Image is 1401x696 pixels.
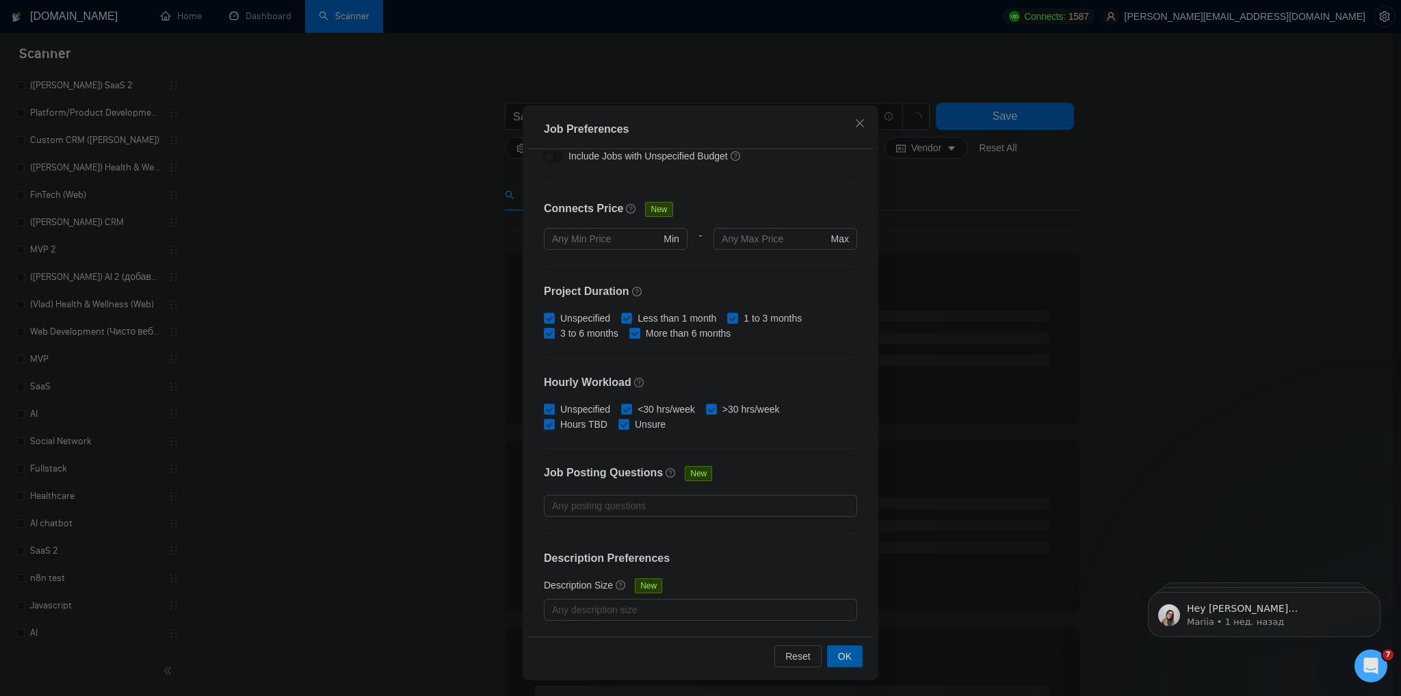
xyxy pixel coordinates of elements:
iframe: Intercom notifications сообщение [1127,563,1401,659]
h4: Connects Price [544,201,623,217]
iframe: Intercom live chat [1354,649,1387,682]
span: 7 [1383,649,1393,660]
span: question-circle [731,151,742,162]
span: New [635,578,662,593]
span: New [645,202,672,217]
div: - [688,228,713,266]
h4: Hourly Workload [544,374,857,391]
span: Max [831,231,849,246]
span: Hey [PERSON_NAME][EMAIL_ADDRESS][DOMAIN_NAME], Looks like your Upwork agency ValsyDev 🤖 AI Platfo... [60,40,233,268]
span: Unsure [629,417,671,432]
h4: Job Posting Questions [544,465,663,481]
span: Hours TBD [555,417,613,432]
button: Close [841,105,878,142]
span: question-circle [616,580,627,591]
input: Any Min Price [552,231,661,246]
span: >30 hrs/week [717,402,785,417]
span: Unspecified [555,311,616,326]
span: 3 to 6 months [555,326,624,341]
button: OK [827,645,863,667]
input: Any Max Price [722,231,828,246]
span: 1 to 3 months [738,311,807,326]
span: More than 6 months [640,326,737,341]
span: Min [664,231,679,246]
span: Include Jobs with Unspecified Budget [568,151,728,162]
span: close [854,118,865,129]
span: Unspecified [555,402,616,417]
p: Message from Mariia, sent 1 нед. назад [60,53,236,65]
span: question-circle [632,286,643,297]
div: Job Preferences [544,121,857,138]
span: question-circle [626,203,637,214]
h4: Project Duration [544,283,857,300]
span: Less than 1 month [632,311,722,326]
h4: Description Preferences [544,550,857,567]
span: OK [838,649,852,664]
span: <30 hrs/week [632,402,700,417]
span: New [685,466,712,481]
span: Reset [785,649,811,664]
span: question-circle [666,467,677,478]
span: question-circle [634,377,645,388]
button: Reset [774,645,822,667]
h5: Description Size [544,578,613,593]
